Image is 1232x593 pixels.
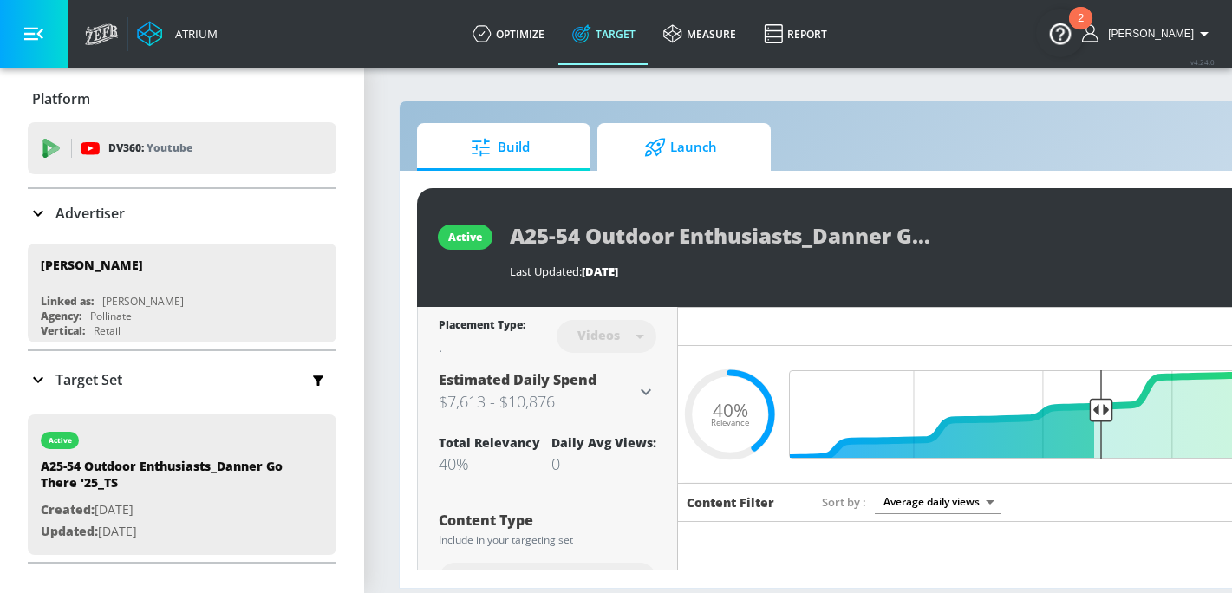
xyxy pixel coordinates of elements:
[649,3,750,65] a: measure
[55,370,122,389] p: Target Set
[875,490,1001,513] div: Average daily views
[102,294,184,309] div: [PERSON_NAME]
[582,264,618,279] span: [DATE]
[41,294,94,309] div: Linked as:
[439,453,540,474] div: 40%
[28,244,336,342] div: [PERSON_NAME]Linked as:[PERSON_NAME]Agency:PollinateVertical:Retail
[41,323,85,338] div: Vertical:
[94,323,121,338] div: Retail
[551,453,656,474] div: 0
[569,328,629,342] div: Videos
[41,309,81,323] div: Agency:
[41,257,143,273] div: [PERSON_NAME]
[551,434,656,451] div: Daily Avg Views:
[439,370,656,414] div: Estimated Daily Spend$7,613 - $10,876
[711,419,749,427] span: Relevance
[41,499,284,521] p: [DATE]
[615,127,746,168] span: Launch
[439,434,540,451] div: Total Relevancy
[439,389,636,414] h3: $7,613 - $10,876
[434,127,566,168] span: Build
[55,204,125,223] p: Advertiser
[49,436,72,445] div: active
[28,414,336,555] div: activeA25-54 Outdoor Enthusiasts_Danner Go There '25_TSCreated:[DATE]Updated:[DATE]
[168,26,218,42] div: Atrium
[41,521,284,543] p: [DATE]
[1082,23,1215,44] button: [PERSON_NAME]
[28,75,336,123] div: Platform
[1101,28,1194,40] span: login as: Heather.Aleksis@zefr.com
[750,3,841,65] a: Report
[28,122,336,174] div: DV360: Youtube
[1190,57,1215,67] span: v 4.24.0
[32,89,90,108] p: Platform
[28,351,336,408] div: Target Set
[439,535,656,545] div: Include in your targeting set
[137,21,218,47] a: Atrium
[687,494,774,511] h6: Content Filter
[439,370,596,389] span: Estimated Daily Spend
[713,401,748,419] span: 40%
[41,523,98,539] span: Updated:
[90,309,132,323] div: Pollinate
[558,3,649,65] a: Target
[28,189,336,238] div: Advertiser
[459,3,558,65] a: optimize
[448,230,482,244] div: active
[439,317,525,336] div: Placement Type:
[822,494,866,510] span: Sort by
[439,513,656,527] div: Content Type
[1078,18,1084,41] div: 2
[1036,9,1085,57] button: Open Resource Center, 2 new notifications
[41,501,95,518] span: Created:
[108,139,192,158] p: DV360:
[147,139,192,157] p: Youtube
[41,458,284,499] div: A25-54 Outdoor Enthusiasts_Danner Go There '25_TS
